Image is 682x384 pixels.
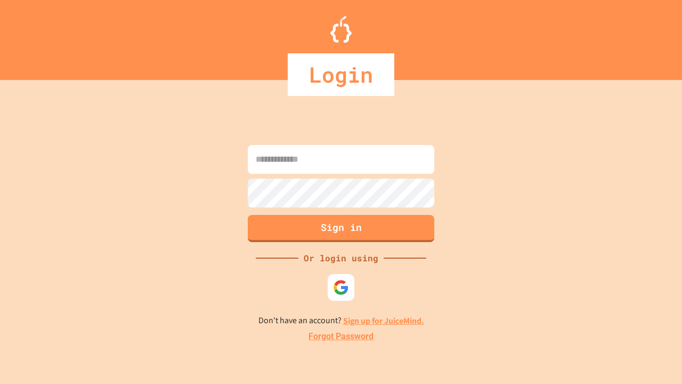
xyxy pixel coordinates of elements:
[288,53,394,96] div: Login
[298,252,384,265] div: Or login using
[333,279,349,295] img: google-icon.svg
[308,330,374,343] a: Forgot Password
[258,314,424,327] p: Don't have an account?
[637,341,671,373] iframe: chat widget
[248,215,434,242] button: Sign in
[343,315,424,326] a: Sign up for JuiceMind.
[330,16,352,43] img: Logo.svg
[594,295,671,340] iframe: chat widget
